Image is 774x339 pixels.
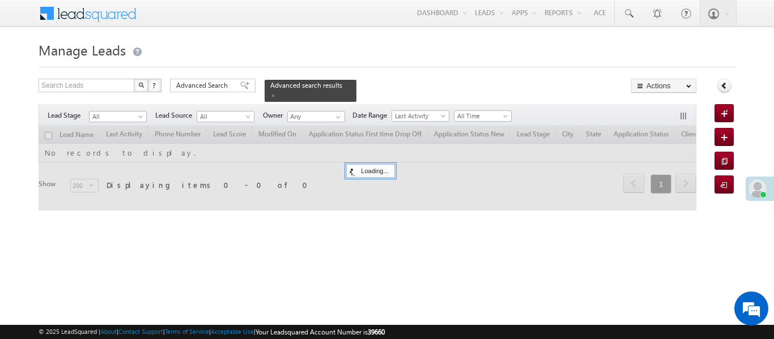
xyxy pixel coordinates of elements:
span: Lead Source [155,110,197,121]
span: Advanced Search [176,80,231,91]
span: Lead Stage [48,110,89,121]
span: Date Range [352,110,392,121]
a: Terms of Service [165,328,209,335]
span: ? [152,80,158,90]
span: All [197,111,251,122]
span: Manage Leads [39,41,126,59]
span: Owner [263,110,287,121]
span: 39660 [368,328,385,336]
input: Type to Search [287,111,345,122]
span: Advanced search results [270,81,342,89]
a: Acceptable Use [211,328,254,335]
span: All Time [454,111,508,121]
a: About [100,328,117,335]
img: Search [138,82,144,88]
a: All [89,111,147,122]
a: All [197,111,254,122]
a: Show All Items [330,111,344,123]
span: All [90,111,143,122]
div: Loading... [346,164,394,178]
button: Actions [631,79,696,93]
span: Your Leadsquared Account Number is [256,328,385,336]
a: Contact Support [118,328,163,335]
a: All Time [454,110,512,122]
span: Last Activity [392,111,446,121]
span: © 2025 LeadSquared | | | | | [39,327,385,337]
button: ? [148,79,161,92]
a: Last Activity [392,110,449,122]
